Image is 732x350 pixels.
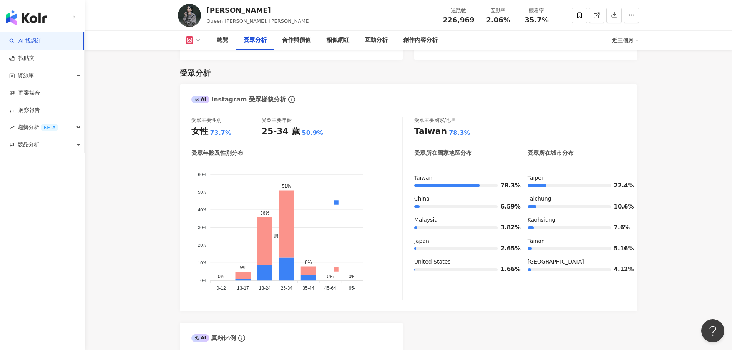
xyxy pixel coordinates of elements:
[614,183,626,189] span: 22.4%
[302,285,314,291] tspan: 35-44
[501,246,512,252] span: 2.65%
[198,260,206,265] tspan: 10%
[528,195,626,203] div: Taichung
[217,36,228,45] div: 總覽
[612,34,639,46] div: 近三個月
[414,216,512,224] div: Malaysia
[207,5,311,15] div: [PERSON_NAME]
[282,36,311,45] div: 合作與價值
[701,319,724,342] iframe: Help Scout Beacon - Open
[259,285,271,291] tspan: 18-24
[200,278,206,283] tspan: 0%
[414,117,456,124] div: 受眾主要國家/地區
[324,285,336,291] tspan: 45-64
[191,96,210,103] div: AI
[18,136,39,153] span: 競品分析
[18,119,58,136] span: 趨勢分析
[9,89,40,97] a: 商案媒合
[528,237,626,245] div: Tainan
[9,125,15,130] span: rise
[443,7,475,15] div: 追蹤數
[198,190,206,194] tspan: 50%
[216,285,226,291] tspan: 0-12
[501,225,512,231] span: 3.82%
[528,174,626,182] div: Taipei
[486,16,510,24] span: 2.06%
[191,126,208,138] div: 女性
[198,172,206,176] tspan: 60%
[528,216,626,224] div: Kaohsiung
[414,258,512,266] div: United States
[237,285,249,291] tspan: 13-17
[198,243,206,247] tspan: 20%
[191,117,221,124] div: 受眾主要性別
[525,16,548,24] span: 35.7%
[207,18,311,24] span: Queen [PERSON_NAME], [PERSON_NAME]
[180,68,211,78] div: 受眾分析
[191,334,236,342] div: 真粉比例
[614,246,626,252] span: 5.16%
[9,106,40,114] a: 洞察報告
[449,129,470,137] div: 78.3%
[9,37,41,45] a: searchAI 找網紅
[210,129,232,137] div: 73.7%
[244,36,267,45] div: 受眾分析
[501,183,512,189] span: 78.3%
[614,225,626,231] span: 7.6%
[9,55,35,62] a: 找貼文
[262,126,300,138] div: 25-34 歲
[501,267,512,272] span: 1.66%
[41,124,58,131] div: BETA
[191,95,286,104] div: Instagram 受眾樣貌分析
[237,333,246,343] span: info-circle
[614,204,626,210] span: 10.6%
[614,267,626,272] span: 4.12%
[268,233,283,239] span: 男性
[198,225,206,230] tspan: 30%
[528,149,574,157] div: 受眾所在城市分布
[484,7,513,15] div: 互動率
[262,117,292,124] div: 受眾主要年齡
[326,36,349,45] div: 相似網紅
[414,237,512,245] div: Japan
[191,334,210,342] div: AI
[414,195,512,203] div: China
[191,149,243,157] div: 受眾年齡及性別分布
[528,258,626,266] div: [GEOGRAPHIC_DATA]
[443,16,475,24] span: 226,969
[414,126,447,138] div: Taiwan
[18,67,34,84] span: 資源庫
[365,36,388,45] div: 互動分析
[178,4,201,27] img: KOL Avatar
[6,10,47,25] img: logo
[198,207,206,212] tspan: 40%
[522,7,551,15] div: 觀看率
[349,285,355,291] tspan: 65-
[287,95,296,104] span: info-circle
[403,36,438,45] div: 創作內容分析
[302,129,324,137] div: 50.9%
[414,174,512,182] div: Taiwan
[501,204,512,210] span: 6.59%
[414,149,472,157] div: 受眾所在國家地區分布
[281,285,292,291] tspan: 25-34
